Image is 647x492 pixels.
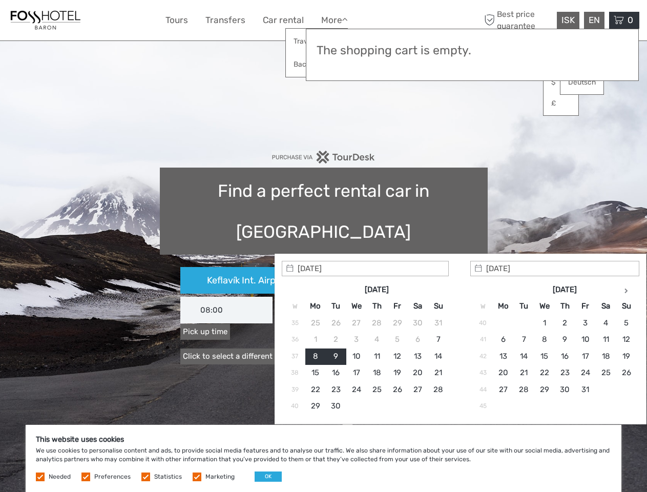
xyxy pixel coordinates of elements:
td: 4 [596,315,616,331]
td: 37 [285,348,305,364]
th: Su [428,298,449,315]
td: 17 [575,348,596,364]
td: 10 [575,332,596,348]
td: 26 [387,381,408,398]
td: 26 [616,365,637,381]
td: 9 [555,332,575,348]
td: 3 [575,315,596,331]
td: 29 [534,381,555,398]
a: Click to select a different drop off place [180,348,327,364]
th: Fr [575,298,596,315]
td: 6 [493,332,514,348]
td: 12 [387,348,408,364]
a: Deutsch [560,73,603,92]
a: Back to Hotel [286,54,347,74]
th: Tu [514,298,534,315]
a: More [321,13,348,28]
td: 31 [575,381,596,398]
a: $ [544,73,578,92]
td: 43 [473,365,493,381]
td: 44 [473,381,493,398]
td: 16 [555,348,575,364]
td: 23 [326,381,346,398]
label: Statistics [154,473,182,481]
td: 5 [387,332,408,348]
td: 20 [408,365,428,381]
input: Pick up time [180,297,273,323]
td: 40 [285,398,305,414]
span: 0 [626,15,635,25]
td: 17 [346,365,367,381]
th: Su [616,298,637,315]
button: Keflavík Int. Airport [180,267,324,294]
label: Needed [49,473,71,481]
td: 39 [285,381,305,398]
td: 1 [534,315,555,331]
td: 7 [428,332,449,348]
th: Mo [493,298,514,315]
span: ISK [561,15,575,25]
td: 11 [367,348,387,364]
td: 28 [367,315,387,331]
td: 28 [428,381,449,398]
td: 19 [616,348,637,364]
td: 13 [493,348,514,364]
span: Best price guarantee [482,9,554,31]
td: 18 [596,348,616,364]
td: 30 [408,315,428,331]
td: 14 [428,348,449,364]
label: Pick up time [180,324,230,340]
td: 25 [367,381,387,398]
td: 27 [493,381,514,398]
td: 9 [326,348,346,364]
td: 29 [387,315,408,331]
td: 3 [346,332,367,348]
td: 42 [473,348,493,364]
td: 18 [367,365,387,381]
th: W [285,298,305,315]
h1: Find a perfect rental car in [GEOGRAPHIC_DATA] [160,168,488,255]
td: 25 [305,315,326,331]
label: Marketing [205,473,235,481]
td: 15 [534,348,555,364]
th: Th [555,298,575,315]
td: 23 [555,365,575,381]
td: 10 [346,348,367,364]
a: £ [544,94,578,113]
th: We [346,298,367,315]
td: 4 [367,332,387,348]
td: 21 [428,365,449,381]
td: 8 [534,332,555,348]
button: OK [255,471,282,482]
h5: This website uses cookies [36,435,611,444]
h3: The shopping cart is empty. [317,44,628,58]
td: 45 [473,398,493,414]
td: 2 [326,332,346,348]
img: 1355-f22f4eb0-fb05-4a92-9bea-b034c25151e6_logo_small.jpg [8,8,84,33]
td: 41 [473,332,493,348]
td: 22 [305,381,326,398]
td: 28 [514,381,534,398]
td: 27 [408,381,428,398]
td: 1 [305,332,326,348]
p: We're away right now. Please check back later! [14,18,116,26]
span: Keflavík Int. Airport [207,275,288,286]
td: 36 [285,332,305,348]
a: Tours [165,13,188,28]
td: 40 [473,315,493,331]
th: Mo [305,298,326,315]
th: W [473,298,493,315]
th: Sa [596,298,616,315]
td: 27 [346,315,367,331]
th: [DATE] [326,282,428,298]
div: EN [584,12,604,29]
td: 11 [596,332,616,348]
a: Car rental [263,13,304,28]
td: 20 [493,365,514,381]
td: 7 [514,332,534,348]
a: Transfers [205,13,245,28]
th: We [534,298,555,315]
td: 21 [514,365,534,381]
td: 24 [346,381,367,398]
td: 22 [534,365,555,381]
